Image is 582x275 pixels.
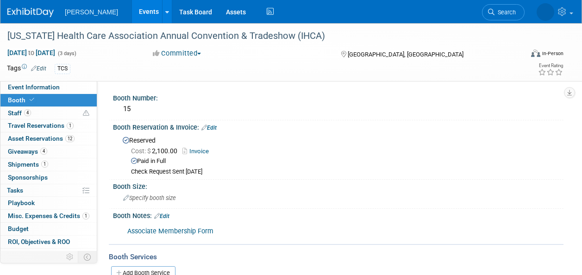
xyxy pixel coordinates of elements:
span: Booth [8,96,36,104]
span: 2,100.00 [131,147,181,155]
a: Search [482,4,525,20]
a: Booth [0,94,97,106]
a: Attachments3 [0,249,97,261]
span: (3 days) [57,50,76,56]
a: Budget [0,223,97,235]
div: Paid in Full [131,157,557,166]
img: Format-Inperson.png [531,50,540,57]
a: Sponsorships [0,171,97,184]
span: Specify booth size [123,194,176,201]
span: 12 [65,135,75,142]
span: [DATE] [DATE] [7,49,56,57]
span: Tasks [7,187,23,194]
td: Personalize Event Tab Strip [62,251,78,263]
span: Misc. Expenses & Credits [8,212,89,219]
span: Asset Reservations [8,135,75,142]
a: Event Information [0,81,97,94]
span: Budget [8,225,29,232]
span: Shipments [8,161,48,168]
div: Reserved [120,133,557,176]
span: 1 [41,161,48,168]
div: Booth Services [109,252,563,262]
a: Tasks [0,184,97,197]
a: Invoice [182,148,213,155]
span: Giveaways [8,148,47,155]
span: Cost: $ [131,147,152,155]
div: In-Person [542,50,563,57]
span: to [27,49,36,56]
a: ROI, Objectives & ROO [0,236,97,248]
span: Sponsorships [8,174,48,181]
img: ExhibitDay [7,8,54,17]
span: 1 [67,122,74,129]
span: 4 [40,148,47,155]
td: Toggle Event Tabs [78,251,97,263]
span: Playbook [8,199,35,206]
span: Potential Scheduling Conflict -- at least one attendee is tagged in another overlapping event. [83,109,89,118]
div: TCS [55,64,70,74]
span: Travel Reservations [8,122,74,129]
a: Staff4 [0,107,97,119]
a: Edit [154,213,169,219]
span: Attachments [8,251,54,258]
span: [PERSON_NAME] [65,8,118,16]
td: Tags [7,63,46,74]
div: Booth Notes: [113,209,563,221]
span: [GEOGRAPHIC_DATA], [GEOGRAPHIC_DATA] [348,51,463,58]
div: Event Rating [538,63,563,68]
div: Check Request Sent [DATE] [131,168,557,176]
a: Shipments1 [0,158,97,171]
a: Travel Reservations1 [0,119,97,132]
span: 3 [47,251,54,258]
a: Edit [31,65,46,72]
span: Staff [8,109,31,117]
div: 15 [120,102,557,116]
i: Booth reservation complete [30,97,34,102]
a: Edit [201,125,217,131]
div: [US_STATE] Health Care Association Annual Convention & Tradeshow (IHCA) [4,28,516,44]
span: Event Information [8,83,60,91]
span: Search [494,9,516,16]
span: 4 [24,109,31,116]
div: Booth Reservation & Invoice: [113,120,563,132]
img: Amber Vincent [537,3,554,21]
a: Giveaways4 [0,145,97,158]
a: Asset Reservations12 [0,132,97,145]
a: Playbook [0,197,97,209]
span: ROI, Objectives & ROO [8,238,70,245]
a: Associate Membership Form [127,227,213,235]
div: Booth Size: [113,180,563,191]
div: Booth Number: [113,91,563,103]
span: 1 [82,212,89,219]
a: Misc. Expenses & Credits1 [0,210,97,222]
div: Event Format [482,48,563,62]
button: Committed [150,49,205,58]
